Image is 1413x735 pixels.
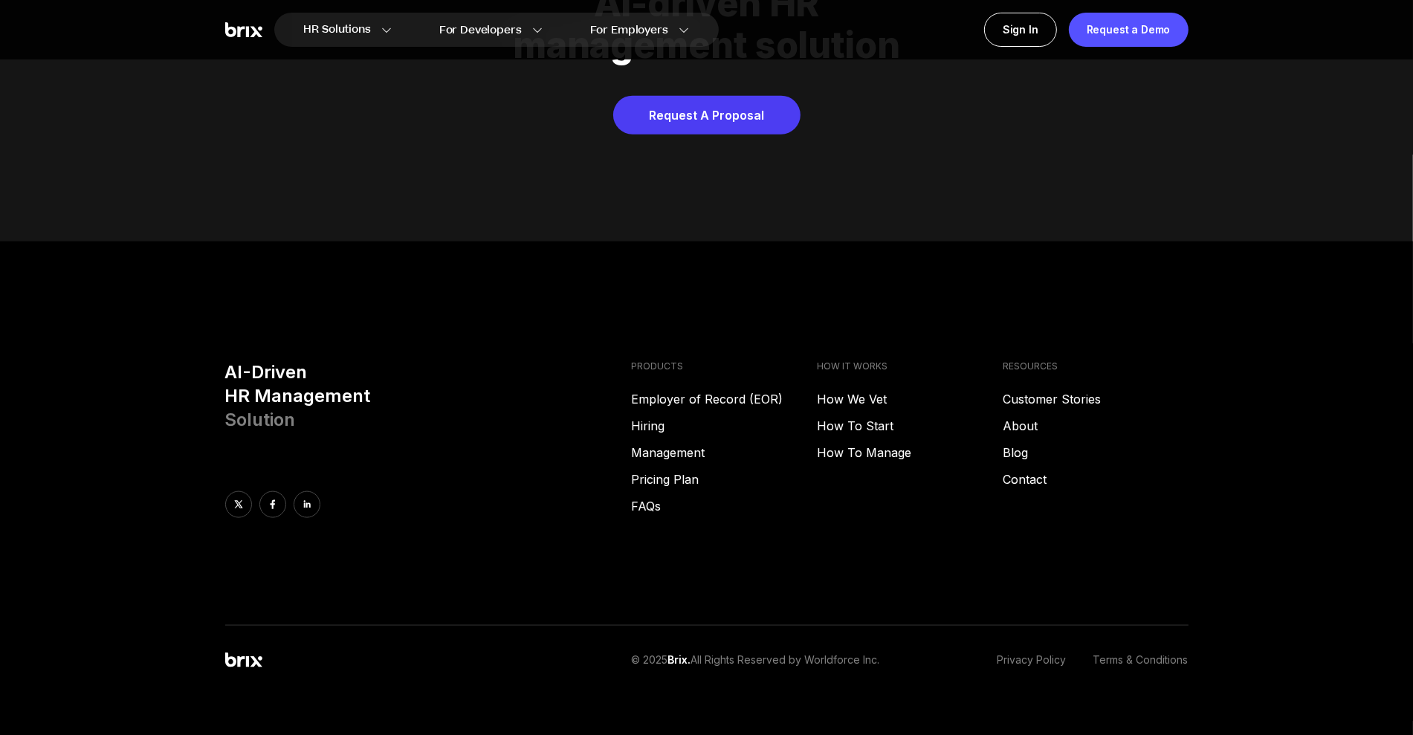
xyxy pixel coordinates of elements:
img: Brix Logo [225,653,262,668]
a: Terms & Conditions [1093,653,1189,668]
span: Brix. [667,653,691,666]
a: How To Start [817,417,1003,435]
h4: PRODUCTS [631,360,817,372]
a: How We Vet [817,390,1003,408]
h4: RESOURCES [1003,360,1189,372]
span: For Employers [590,22,668,38]
a: Privacy Policy [997,653,1067,668]
a: Employer of Record (EOR) [631,390,817,408]
a: Pricing Plan [631,470,817,488]
a: Contact [1003,470,1189,488]
a: About [1003,417,1189,435]
a: Management [631,444,817,462]
a: Hiring [631,417,817,435]
span: HR Solutions [304,18,371,42]
a: FAQs [631,497,817,515]
span: Solution [225,409,296,430]
img: Brix Logo [225,22,262,38]
span: For Developers [439,22,522,38]
a: Customer Stories [1003,390,1189,408]
h4: HOW IT WORKS [817,360,1003,372]
a: Sign In [984,13,1057,47]
a: How To Manage [817,444,1003,462]
a: Request a Demo [1069,13,1189,47]
p: © 2025 All Rights Reserved by Worldforce Inc. [631,653,879,668]
h3: AI-Driven HR Management [225,360,620,432]
a: Blog [1003,444,1189,462]
a: Request A Proposal [613,96,801,135]
div: management solution [243,25,1171,66]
